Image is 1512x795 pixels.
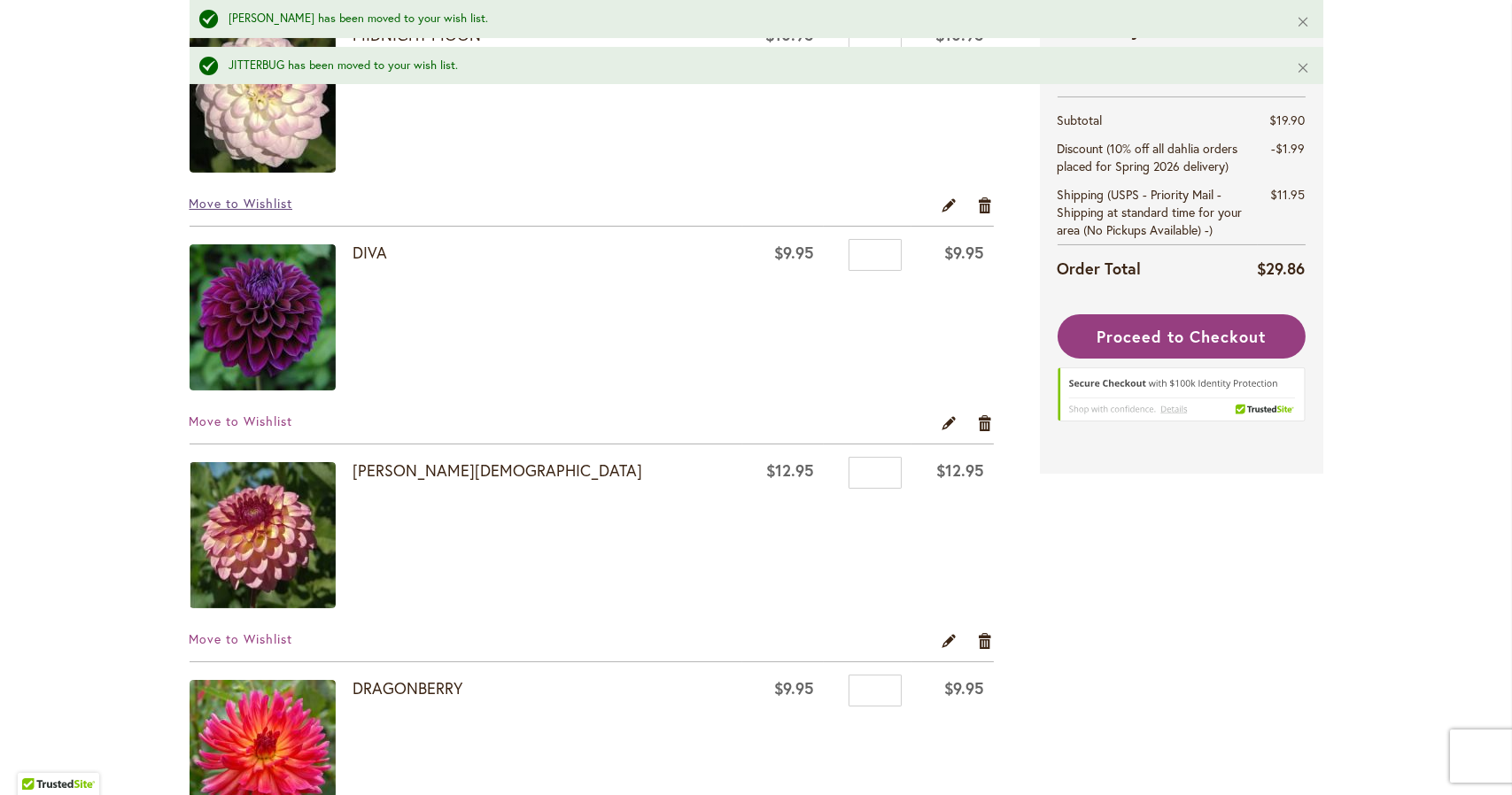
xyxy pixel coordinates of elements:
iframe: Launch Accessibility Center [13,732,63,782]
div: [PERSON_NAME] has been moved to your wish list. [229,11,1270,27]
span: $29.86 [1258,258,1306,279]
a: MIDNIGHT MOON [190,27,353,177]
th: Subtotal [1058,106,1258,135]
img: DIVA [190,244,336,390]
div: TrustedSite Certified [1058,367,1306,429]
a: Move to Wishlist [190,413,293,429]
span: (USPS - Priority Mail - Shipping at standard time for your area (No Pickups Available) -) [1058,186,1243,238]
span: $9.95 [774,677,814,699]
img: Foxy Lady [190,462,336,608]
a: [PERSON_NAME][DEMOGRAPHIC_DATA] [353,459,643,481]
a: Foxy Lady [190,462,353,613]
span: $19.90 [1270,112,1306,128]
img: MIDNIGHT MOON [190,27,336,173]
strong: Order Total [1058,255,1142,281]
span: $11.95 [1271,186,1306,203]
span: $9.95 [944,677,984,699]
span: $9.95 [774,242,814,263]
a: Move to Wishlist [190,195,293,212]
span: $12.95 [766,459,814,481]
span: $9.95 [944,242,984,263]
span: Discount (10% off all dahlia orders placed for Spring 2026 delivery) [1058,140,1238,174]
a: Move to Wishlist [190,630,293,647]
div: JITTERBUG has been moved to your wish list. [229,58,1270,74]
a: DIVA [190,244,353,395]
span: Shipping [1058,186,1105,203]
a: DRAGONBERRY [353,677,463,699]
span: -$1.99 [1272,140,1306,157]
a: DIVA [353,242,388,263]
button: Proceed to Checkout [1058,314,1306,359]
span: Proceed to Checkout [1097,326,1265,347]
span: $12.95 [936,459,984,481]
